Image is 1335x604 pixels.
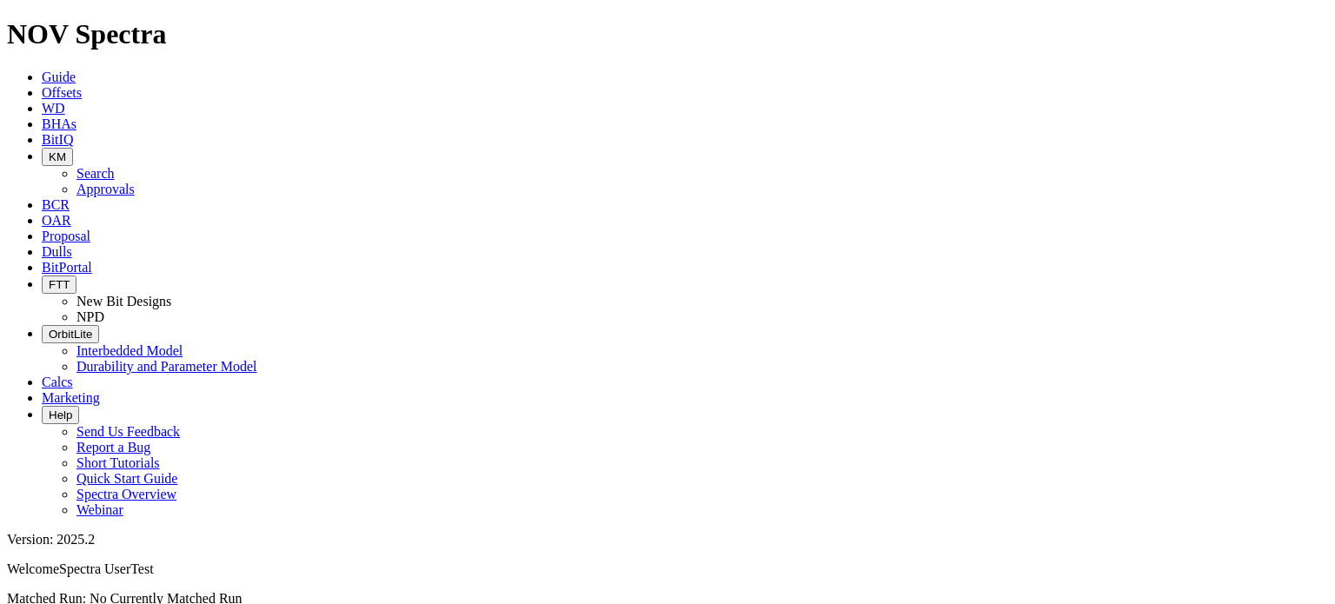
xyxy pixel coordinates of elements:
[76,440,150,455] a: Report a Bug
[42,213,71,228] a: OAR
[76,424,180,439] a: Send Us Feedback
[7,18,1328,50] h1: NOV Spectra
[42,132,73,147] a: BitIQ
[76,502,123,517] a: Webinar
[42,244,72,259] a: Dulls
[49,150,66,163] span: KM
[7,561,1328,577] p: Welcome
[42,406,79,424] button: Help
[42,260,92,275] a: BitPortal
[42,275,76,294] button: FTT
[49,278,70,291] span: FTT
[7,532,1328,548] div: Version: 2025.2
[42,116,76,131] a: BHAs
[49,328,92,341] span: OrbitLite
[42,375,73,389] a: Calcs
[42,85,82,100] a: Offsets
[42,148,73,166] button: KM
[42,390,100,405] a: Marketing
[76,166,115,181] a: Search
[76,359,257,374] a: Durability and Parameter Model
[76,455,160,470] a: Short Tutorials
[76,487,176,501] a: Spectra Overview
[42,197,70,212] a: BCR
[76,182,135,196] a: Approvals
[76,343,183,358] a: Interbedded Model
[42,229,90,243] a: Proposal
[76,471,177,486] a: Quick Start Guide
[76,294,171,309] a: New Bit Designs
[42,325,99,343] button: OrbitLite
[49,408,72,421] span: Help
[76,309,104,324] a: NPD
[42,101,65,116] a: WD
[59,561,154,576] span: Spectra UserTest
[42,70,76,84] a: Guide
